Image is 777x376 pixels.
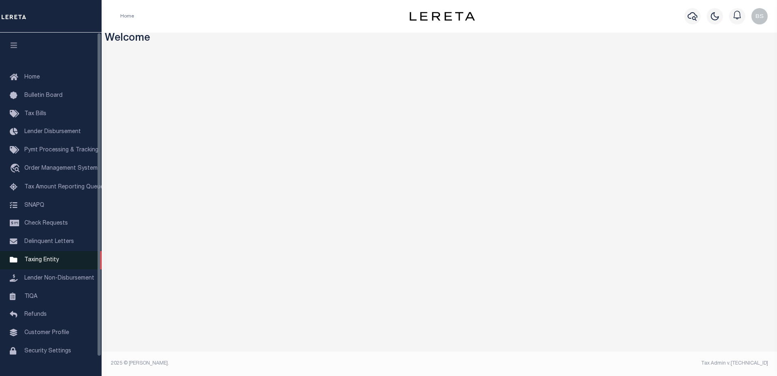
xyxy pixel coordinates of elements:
[24,239,74,245] span: Delinquent Letters
[24,111,46,117] span: Tax Bills
[24,348,71,354] span: Security Settings
[105,360,440,367] div: 2025 © [PERSON_NAME].
[445,360,768,367] div: Tax Admin v.[TECHNICAL_ID]
[24,275,94,281] span: Lender Non-Disbursement
[24,166,98,171] span: Order Management System
[24,312,47,317] span: Refunds
[24,184,104,190] span: Tax Amount Reporting Queue
[410,12,475,21] img: logo-dark.svg
[751,8,768,24] img: svg+xml;base64,PHN2ZyB4bWxucz0iaHR0cDovL3d3dy53My5vcmcvMjAwMC9zdmciIHBvaW50ZXItZXZlbnRzPSJub25lIi...
[24,293,37,299] span: TIQA
[24,93,63,98] span: Bulletin Board
[105,33,774,45] h3: Welcome
[24,221,68,226] span: Check Requests
[120,13,134,20] li: Home
[10,164,23,174] i: travel_explore
[24,74,40,80] span: Home
[24,129,81,135] span: Lender Disbursement
[24,147,98,153] span: Pymt Processing & Tracking
[24,330,69,336] span: Customer Profile
[24,202,44,208] span: SNAPQ
[24,257,59,263] span: Taxing Entity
